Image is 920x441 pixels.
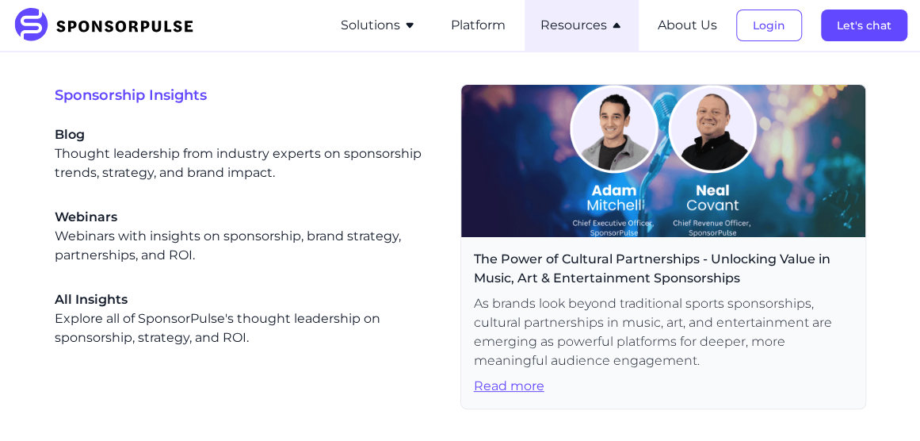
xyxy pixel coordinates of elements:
span: Webinars [55,208,435,227]
div: Webinars with insights on sponsorship, brand strategy, partnerships, and ROI. [55,208,435,265]
a: About Us [658,18,717,33]
a: All InsightsExplore all of SponsorPulse's thought leadership on sponsorship, strategy, and ROI. [55,290,435,347]
a: Let's chat [821,18,907,33]
a: The Power of Cultural Partnerships - Unlocking Value in Music, Art & Entertainment SponsorshipsAs... [460,84,866,409]
span: The Power of Cultural Partnerships - Unlocking Value in Music, Art & Entertainment Sponsorships [474,250,853,288]
img: SponsorPulse [13,8,205,43]
button: Platform [451,16,506,35]
a: WebinarsWebinars with insights on sponsorship, brand strategy, partnerships, and ROI. [55,208,435,265]
div: Thought leadership from industry experts on sponsorship trends, strategy, and brand impact. [55,125,435,182]
div: Explore all of SponsorPulse's thought leadership on sponsorship, strategy, and ROI. [55,290,435,347]
a: Login [736,18,802,33]
a: BlogThought leadership from industry experts on sponsorship trends, strategy, and brand impact. [55,125,435,182]
iframe: Chat Widget [841,365,920,441]
span: Read more [474,377,853,396]
img: Webinar header image [461,85,865,237]
span: All Insights [55,290,435,309]
button: Resources [540,16,623,35]
button: About Us [658,16,717,35]
button: Let's chat [821,10,907,41]
a: Platform [451,18,506,33]
span: Blog [55,125,435,144]
button: Login [736,10,802,41]
button: Solutions [341,16,416,35]
span: Sponsorship Insights [55,84,460,106]
span: As brands look beyond traditional sports sponsorships, cultural partnerships in music, art, and e... [474,294,853,370]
